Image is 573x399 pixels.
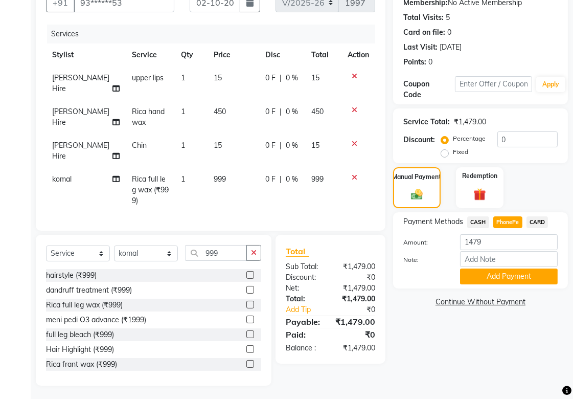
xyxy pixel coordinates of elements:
[214,174,226,184] span: 999
[339,304,383,315] div: ₹0
[132,73,164,82] span: upper lips
[286,246,309,257] span: Total
[259,43,305,66] th: Disc
[467,216,489,228] span: CASH
[46,344,114,355] div: Hair Highlight (₹999)
[396,238,452,247] label: Amount:
[52,73,109,93] span: [PERSON_NAME] Hire
[407,188,426,201] img: _cash.svg
[305,43,341,66] th: Total
[181,73,185,82] span: 1
[175,43,208,66] th: Qty
[52,107,109,127] span: [PERSON_NAME] Hire
[395,297,566,307] a: Continue Without Payment
[265,174,276,185] span: 0 F
[403,12,444,23] div: Total Visits:
[46,300,123,311] div: Rica full leg wax (₹999)
[278,294,331,304] div: Total:
[181,174,185,184] span: 1
[46,285,132,296] div: dandruff treatment (₹999)
[278,304,339,315] a: Add Tip
[278,343,331,353] div: Balance :
[454,117,486,127] div: ₹1,479.00
[460,251,558,267] input: Add Note
[311,174,324,184] span: 999
[403,57,426,68] div: Points:
[278,272,331,283] div: Discount:
[403,42,438,53] div: Last Visit:
[462,171,497,181] label: Redemption
[208,43,259,66] th: Price
[493,216,522,228] span: PhonePe
[52,141,109,161] span: [PERSON_NAME] Hire
[46,43,126,66] th: Stylist
[331,272,383,283] div: ₹0
[286,106,298,117] span: 0 %
[265,140,276,151] span: 0 F
[403,79,455,100] div: Coupon Code
[46,359,117,370] div: Rica frant wax (₹999)
[470,187,490,202] img: _gift.svg
[286,140,298,151] span: 0 %
[278,283,331,294] div: Net:
[278,261,331,272] div: Sub Total:
[214,73,222,82] span: 15
[331,294,383,304] div: ₹1,479.00
[341,43,375,66] th: Action
[280,106,282,117] span: |
[278,328,331,341] div: Paid:
[396,255,452,264] label: Note:
[403,27,445,38] div: Card on file:
[278,316,328,328] div: Payable:
[46,315,146,325] div: meni pedi O3 advance (₹1999)
[455,76,532,92] input: Enter Offer / Coupon Code
[186,245,247,261] input: Search or Scan
[460,234,558,250] input: Amount
[536,77,565,92] button: Apply
[393,172,442,182] label: Manual Payment
[286,73,298,83] span: 0 %
[440,42,462,53] div: [DATE]
[328,316,383,328] div: ₹1,479.00
[132,141,147,150] span: Chin
[46,329,114,340] div: full leg bleach (₹999)
[403,135,435,145] div: Discount:
[132,174,169,205] span: Rica full leg wax (₹999)
[181,141,185,150] span: 1
[280,140,282,151] span: |
[126,43,175,66] th: Service
[265,73,276,83] span: 0 F
[446,12,450,23] div: 5
[52,174,72,184] span: komal
[331,261,383,272] div: ₹1,479.00
[280,174,282,185] span: |
[181,107,185,116] span: 1
[526,216,548,228] span: CARD
[460,269,558,284] button: Add Payment
[214,107,226,116] span: 450
[453,134,486,143] label: Percentage
[311,107,324,116] span: 450
[331,283,383,294] div: ₹1,479.00
[132,107,165,127] span: Rica hand wax
[331,328,383,341] div: ₹0
[265,106,276,117] span: 0 F
[311,141,319,150] span: 15
[331,343,383,353] div: ₹1,479.00
[447,27,451,38] div: 0
[286,174,298,185] span: 0 %
[403,117,450,127] div: Service Total:
[428,57,432,68] div: 0
[403,216,463,227] span: Payment Methods
[280,73,282,83] span: |
[311,73,319,82] span: 15
[47,25,383,43] div: Services
[46,270,97,281] div: hairstyle (₹999)
[214,141,222,150] span: 15
[453,147,468,157] label: Fixed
